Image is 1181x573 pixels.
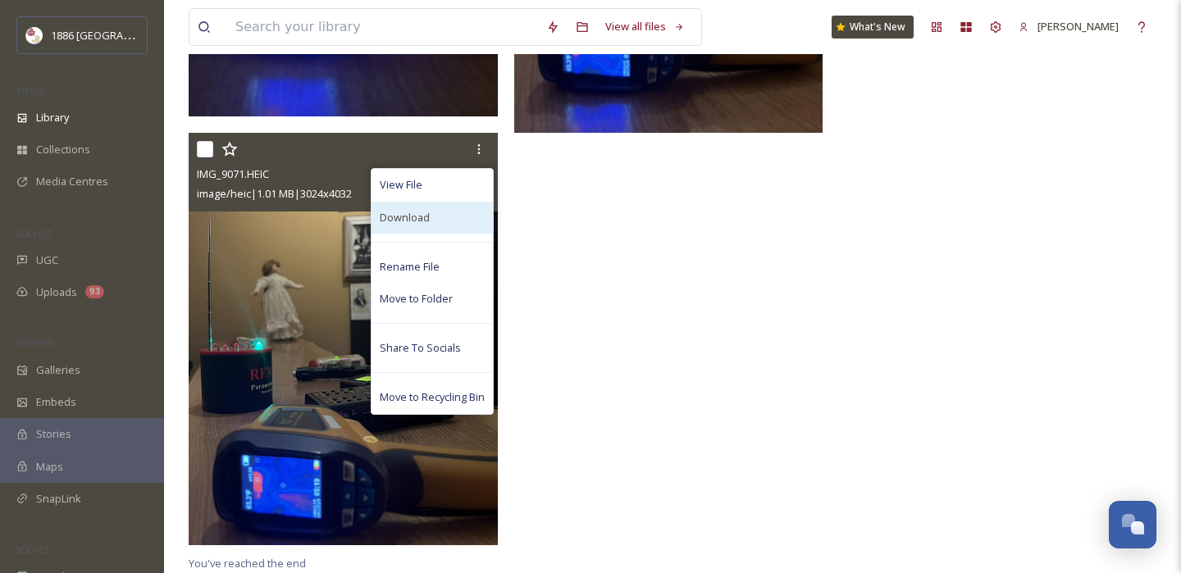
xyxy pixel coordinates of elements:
[36,284,77,300] span: Uploads
[380,177,422,193] span: View File
[85,285,104,298] div: 93
[380,259,440,275] span: Rename File
[16,227,52,239] span: COLLECT
[1109,501,1156,548] button: Open Chat
[36,394,76,410] span: Embeds
[189,556,306,571] span: You've reached the end
[36,174,108,189] span: Media Centres
[597,11,693,43] a: View all files
[16,543,49,556] span: SOCIALS
[36,142,90,157] span: Collections
[16,84,45,97] span: MEDIA
[26,27,43,43] img: logos.png
[227,9,538,45] input: Search your library
[832,16,914,39] a: What's New
[1010,11,1127,43] a: [PERSON_NAME]
[36,362,80,378] span: Galleries
[197,186,352,201] span: image/heic | 1.01 MB | 3024 x 4032
[51,27,180,43] span: 1886 [GEOGRAPHIC_DATA]
[36,252,58,268] span: UGC
[36,491,81,507] span: SnapLink
[380,389,485,405] span: Move to Recycling Bin
[36,459,63,475] span: Maps
[16,337,54,349] span: WIDGETS
[380,210,430,225] span: Download
[36,110,69,125] span: Library
[380,340,461,356] span: Share To Socials
[1037,19,1119,34] span: [PERSON_NAME]
[36,426,71,442] span: Stories
[380,291,453,307] span: Move to Folder
[189,134,498,545] img: IMG_9071.HEIC
[197,166,269,181] span: IMG_9071.HEIC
